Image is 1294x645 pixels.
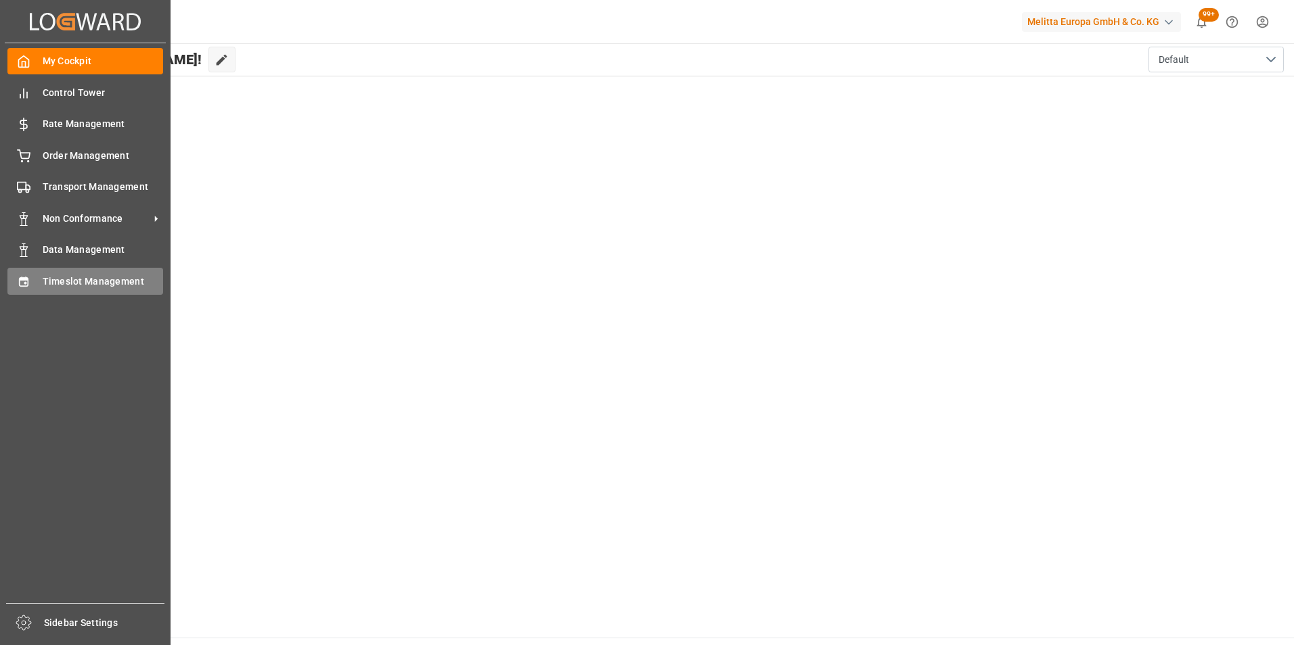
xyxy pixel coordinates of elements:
[7,174,163,200] a: Transport Management
[7,111,163,137] a: Rate Management
[43,86,164,100] span: Control Tower
[43,212,150,226] span: Non Conformance
[43,149,164,163] span: Order Management
[44,616,165,630] span: Sidebar Settings
[56,47,202,72] span: Hello [PERSON_NAME]!
[43,54,164,68] span: My Cockpit
[7,142,163,168] a: Order Management
[7,48,163,74] a: My Cockpit
[7,268,163,294] a: Timeslot Management
[7,79,163,105] a: Control Tower
[43,274,164,289] span: Timeslot Management
[43,180,164,194] span: Transport Management
[1148,47,1284,72] button: open menu
[43,243,164,257] span: Data Management
[1159,53,1189,67] span: Default
[43,117,164,131] span: Rate Management
[7,237,163,263] a: Data Management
